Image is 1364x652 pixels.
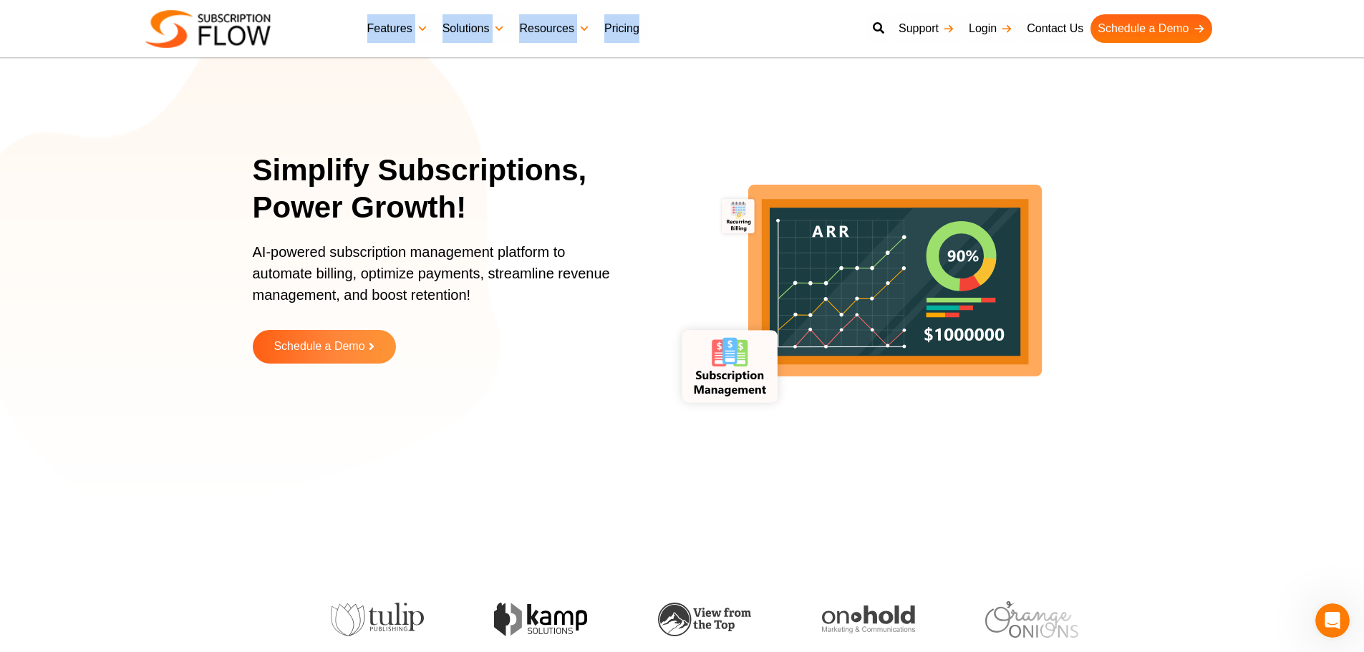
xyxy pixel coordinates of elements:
a: Support [891,14,962,43]
span: Schedule a Demo [274,341,364,353]
a: Features [360,14,435,43]
a: Login [962,14,1020,43]
img: kamp-solution [493,603,586,636]
a: Schedule a Demo [1090,14,1211,43]
a: Resources [512,14,596,43]
a: Pricing [597,14,647,43]
img: Subscriptionflow [145,10,271,48]
img: view-from-the-top [657,603,750,636]
img: orange-onions [985,601,1078,638]
a: Contact Us [1020,14,1090,43]
a: Solutions [435,14,513,43]
a: Schedule a Demo [253,330,396,364]
img: tulip-publishing [330,603,423,637]
h1: Simplify Subscriptions, Power Growth! [253,152,643,227]
p: AI-powered subscription management platform to automate billing, optimize payments, streamline re... [253,241,625,320]
iframe: Intercom live chat [1315,603,1350,638]
img: onhold-marketing [821,605,914,634]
